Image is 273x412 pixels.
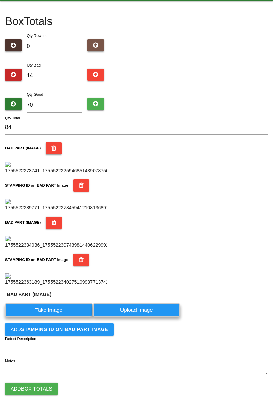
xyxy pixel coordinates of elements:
[27,63,41,67] label: Qty Bad
[5,336,37,342] label: Defect Description
[5,257,68,262] b: STAMPING ID on BAD PART Image
[93,303,181,317] label: Upload Image
[5,183,68,187] b: STAMPING ID on BAD PART Image
[7,292,51,297] b: BAD PART (IMAGE)
[5,15,268,27] h4: Box Totals
[5,383,58,395] button: AddBox Totals
[5,199,107,211] img: 1755522289771_17555222784594121081368970760525.jpg
[73,254,89,266] button: STAMPING ID on BAD PART Image
[46,142,62,154] button: BAD PART (IMAGE)
[27,34,47,38] label: Qty Rework
[46,217,62,229] button: BAD PART (IMAGE)
[5,303,93,317] label: Take Image
[5,358,15,364] label: Notes
[27,92,43,97] label: Qty Good
[5,115,20,121] label: Qty Total
[5,162,107,174] img: 1755522273741_17555222259468514390787565285901.jpg
[5,323,114,336] button: AddSTAMPING ID on BAD PART Image
[21,327,108,332] b: STAMPING ID on BAD PART Image
[5,273,107,286] img: 1755522363189_17555223402751099377137425485989.jpg
[5,236,107,249] img: 1755522334036_17555223074398144062299923748387.jpg
[73,179,89,192] button: STAMPING ID on BAD PART Image
[5,146,41,150] b: BAD PART (IMAGE)
[5,220,41,224] b: BAD PART (IMAGE)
